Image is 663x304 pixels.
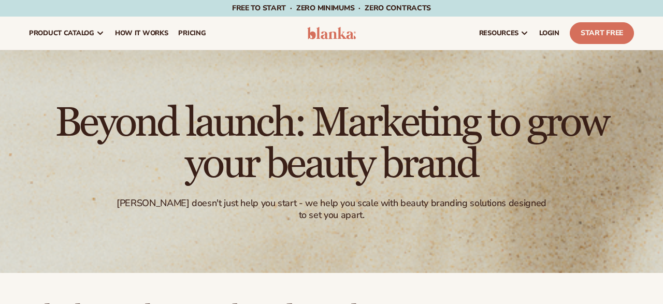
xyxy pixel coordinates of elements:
[116,197,547,222] div: [PERSON_NAME] doesn't just help you start - we help you scale with beauty branding solutions desi...
[307,27,356,39] img: logo
[24,17,110,50] a: product catalog
[474,17,534,50] a: resources
[479,29,518,37] span: resources
[232,3,431,13] span: Free to start · ZERO minimums · ZERO contracts
[539,29,559,37] span: LOGIN
[570,22,634,44] a: Start Free
[29,29,94,37] span: product catalog
[178,29,206,37] span: pricing
[173,17,211,50] a: pricing
[115,29,168,37] span: How It Works
[534,17,565,50] a: LOGIN
[110,17,174,50] a: How It Works
[47,102,616,185] h1: Beyond launch: Marketing to grow your beauty brand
